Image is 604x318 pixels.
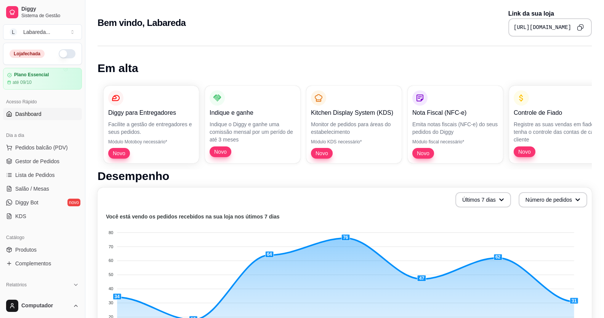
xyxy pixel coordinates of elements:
span: Relatórios de vendas [15,293,66,301]
button: Select a team [3,24,82,40]
h2: Bem vindo, Labareda [98,17,186,29]
button: Kitchen Display System (KDS)Monitor de pedidos para áreas do estabelecimentoMódulo KDS necessário... [306,86,402,163]
p: Monitor de pedidos para áreas do estabelecimento [311,120,397,136]
p: Nota Fiscal (NFC-e) [412,108,498,117]
button: Nota Fiscal (NFC-e)Emita notas fiscais (NFC-e) do seus pedidos do DiggyMódulo fiscal necessário*Novo [408,86,503,163]
span: Pedidos balcão (PDV) [15,144,68,151]
button: Indique e ganheIndique o Diggy e ganhe uma comissão mensal por um perído de até 3 mesesNovo [205,86,300,163]
div: Catálogo [3,231,82,244]
text: Você está vendo os pedidos recebidos na sua loja nos útimos 7 dias [106,214,280,220]
p: Link da sua loja [508,9,592,18]
a: Salão / Mesas [3,183,82,195]
h1: Desempenho [98,169,592,183]
span: L [10,28,17,36]
a: Lista de Pedidos [3,169,82,181]
span: Novo [211,148,230,156]
p: Diggy para Entregadores [108,108,194,117]
button: Pedidos balcão (PDV) [3,141,82,154]
a: DiggySistema de Gestão [3,3,82,21]
a: Relatórios de vendas [3,291,82,303]
span: Relatórios [6,282,27,288]
div: Dia a dia [3,129,82,141]
p: Controle de Fiado [514,108,600,117]
div: Loja fechada [10,50,45,58]
a: Plano Essencialaté 09/10 [3,68,82,90]
tspan: 30 [109,300,113,305]
p: Registre as suas vendas em fiado e tenha o controle das contas de cada cliente [514,120,600,143]
p: Módulo fiscal necessário* [412,139,498,145]
article: até 09/10 [13,79,32,85]
tspan: 50 [109,272,113,277]
div: Labareda ... [23,28,50,36]
button: Diggy para EntregadoresFacilite a gestão de entregadores e seus pedidos.Módulo Motoboy necessário... [104,86,199,163]
a: Dashboard [3,108,82,120]
span: Novo [414,149,433,157]
button: Copy to clipboard [574,21,586,34]
p: Indique e ganhe [210,108,296,117]
p: Facilite a gestão de entregadores e seus pedidos. [108,120,194,136]
a: Complementos [3,257,82,270]
p: Módulo KDS necessário* [311,139,397,145]
span: Diggy Bot [15,199,38,206]
tspan: 60 [109,258,113,263]
h1: Em alta [98,61,592,75]
span: Novo [515,148,534,156]
div: Acesso Rápido [3,96,82,108]
button: Últimos 7 dias [455,192,511,207]
a: Diggy Botnovo [3,196,82,209]
tspan: 80 [109,230,113,235]
span: Lista de Pedidos [15,171,55,179]
span: KDS [15,212,26,220]
a: Gestor de Pedidos [3,155,82,167]
a: Produtos [3,244,82,256]
span: Gestor de Pedidos [15,157,59,165]
p: Kitchen Display System (KDS) [311,108,397,117]
span: Dashboard [15,110,42,118]
button: Número de pedidos [519,192,587,207]
button: Alterar Status [59,49,75,58]
article: Plano Essencial [14,72,49,78]
p: Módulo Motoboy necessário* [108,139,194,145]
tspan: 40 [109,286,113,291]
span: Salão / Mesas [15,185,49,193]
pre: [URL][DOMAIN_NAME] [514,24,571,31]
p: Indique o Diggy e ganhe uma comissão mensal por um perído de até 3 meses [210,120,296,143]
span: Complementos [15,260,51,267]
p: Emita notas fiscais (NFC-e) do seus pedidos do Diggy [412,120,498,136]
tspan: 70 [109,244,113,249]
span: Novo [110,149,128,157]
span: Produtos [15,246,37,254]
a: KDS [3,210,82,222]
button: Computador [3,297,82,315]
span: Sistema de Gestão [21,13,79,19]
span: Computador [21,302,70,309]
span: Novo [312,149,331,157]
span: Diggy [21,6,79,13]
